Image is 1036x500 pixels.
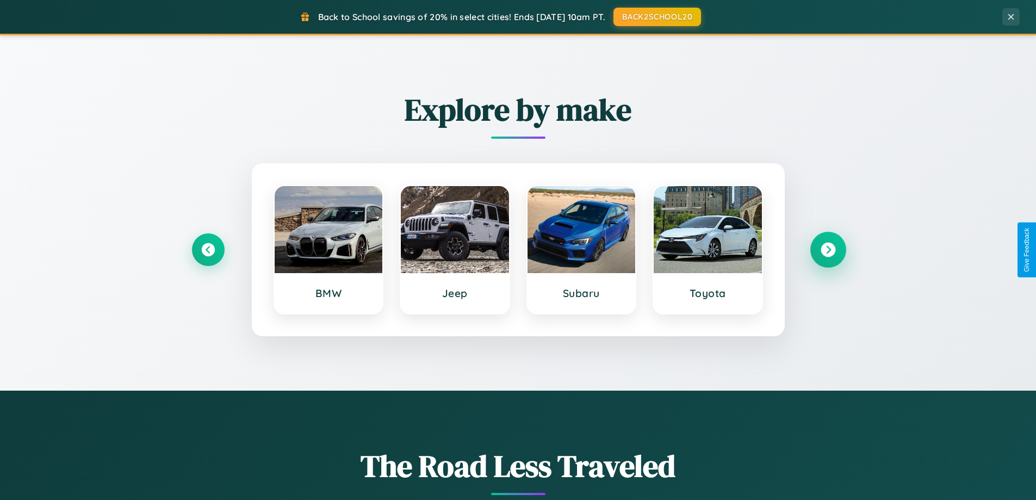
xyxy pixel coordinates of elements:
[286,287,372,300] h3: BMW
[665,287,751,300] h3: Toyota
[318,11,605,22] span: Back to School savings of 20% in select cities! Ends [DATE] 10am PT.
[1023,228,1031,272] div: Give Feedback
[538,287,625,300] h3: Subaru
[412,287,498,300] h3: Jeep
[192,89,845,131] h2: Explore by make
[192,445,845,487] h1: The Road Less Traveled
[613,8,701,26] button: BACK2SCHOOL20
